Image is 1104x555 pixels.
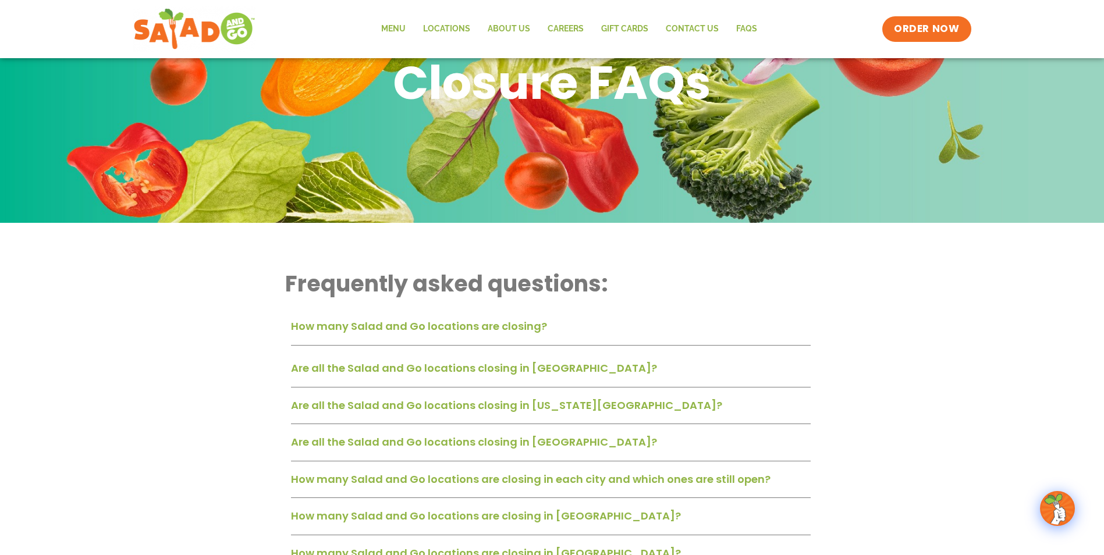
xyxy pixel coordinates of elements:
a: How many Salad and Go locations are closing in each city and which ones are still open? [291,472,771,486]
a: How many Salad and Go locations are closing? [291,319,547,333]
div: How many Salad and Go locations are closing in [GEOGRAPHIC_DATA]? [291,505,811,535]
img: wpChatIcon [1041,492,1074,525]
h2: Frequently asked questions: [285,269,817,298]
a: How many Salad and Go locations are closing in [GEOGRAPHIC_DATA]? [291,508,681,523]
a: Contact Us [657,16,727,42]
a: FAQs [727,16,766,42]
div: How many Salad and Go locations are closing in each city and which ones are still open? [291,468,811,499]
div: Are all the Salad and Go locations closing in [US_STATE][GEOGRAPHIC_DATA]? [291,394,811,425]
a: GIFT CARDS [592,16,657,42]
a: ORDER NOW [882,16,971,42]
h1: Closure FAQs [393,52,711,113]
div: How many Salad and Go locations are closing? [291,315,811,346]
a: Are all the Salad and Go locations closing in [GEOGRAPHIC_DATA]? [291,361,657,375]
a: Menu [372,16,414,42]
a: Are all the Salad and Go locations closing in [US_STATE][GEOGRAPHIC_DATA]? [291,398,722,412]
span: ORDER NOW [894,22,959,36]
a: Locations [414,16,479,42]
a: Careers [539,16,592,42]
nav: Menu [372,16,766,42]
div: Are all the Salad and Go locations closing in [GEOGRAPHIC_DATA]? [291,431,811,461]
img: new-SAG-logo-768×292 [133,6,256,52]
div: Are all the Salad and Go locations closing in [GEOGRAPHIC_DATA]? [291,357,811,387]
a: About Us [479,16,539,42]
a: Are all the Salad and Go locations closing in [GEOGRAPHIC_DATA]? [291,435,657,449]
